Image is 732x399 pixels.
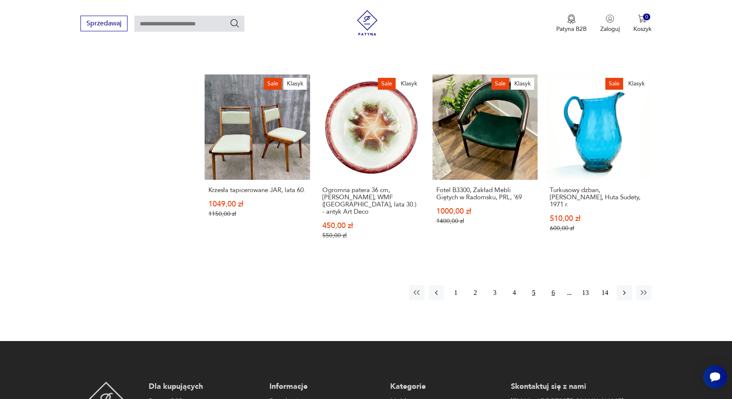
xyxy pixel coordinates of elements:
[487,285,502,300] button: 3
[436,217,534,225] p: 1400,00 zł
[208,201,306,208] p: 1049,00 zł
[355,10,380,36] img: Patyna - sklep z meblami i dekoracjami vintage
[322,187,420,215] h3: Ogromna patera 36 cm, [PERSON_NAME], WMF ([GEOGRAPHIC_DATA], lata 30.) - antyk Art Deco
[80,16,128,31] button: Sprzedawaj
[600,25,620,33] p: Zaloguj
[550,215,648,222] p: 510,00 zł
[208,187,306,194] h3: Krzesła tapicerowane JAR, lata 60.
[643,14,650,21] div: 0
[550,225,648,232] p: 600,00 zł
[322,222,420,229] p: 450,00 zł
[556,14,587,33] a: Ikona medaluPatyna B2B
[546,74,652,256] a: SaleKlasykTurkusowy dzban, Zbigniew Horbowy, Huta Sudety, 1971 r.Turkusowy dzban, [PERSON_NAME], ...
[468,285,483,300] button: 2
[322,232,420,239] p: 550,00 zł
[600,14,620,33] button: Zaloguj
[606,14,614,23] img: Ikonka użytkownika
[511,382,623,392] p: Skontaktuj się z nami
[205,74,310,256] a: SaleKlasykKrzesła tapicerowane JAR, lata 60.Krzesła tapicerowane JAR, lata 60.1049,00 zł1150,00 zł
[567,14,576,24] img: Ikona medalu
[230,18,240,28] button: Szukaj
[433,74,538,256] a: SaleKlasykFotel B3300, Zakład Mebli Giętych w Radomsku, PRL, '69Fotel B3300, Zakład Mebli Giętych...
[550,187,648,208] h3: Turkusowy dzban, [PERSON_NAME], Huta Sudety, 1971 r.
[633,14,652,33] button: 0Koszyk
[556,25,587,33] p: Patyna B2B
[578,285,593,300] button: 13
[269,382,382,392] p: Informacje
[448,285,463,300] button: 1
[597,285,613,300] button: 14
[149,382,261,392] p: Dla kupujących
[436,187,534,201] h3: Fotel B3300, Zakład Mebli Giętych w Radomsku, PRL, '69
[526,285,541,300] button: 5
[436,208,534,215] p: 1000,00 zł
[556,14,587,33] button: Patyna B2B
[208,210,306,217] p: 1150,00 zł
[390,382,502,392] p: Kategorie
[507,285,522,300] button: 4
[80,21,128,27] a: Sprzedawaj
[703,365,727,389] iframe: Smartsupp widget button
[638,14,646,23] img: Ikona koszyka
[319,74,424,256] a: SaleKlasykOgromna patera 36 cm, K. Weidmann, WMF (Niemcy, lata 30.) - antyk Art DecoOgromna pater...
[633,25,652,33] p: Koszyk
[546,285,561,300] button: 6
